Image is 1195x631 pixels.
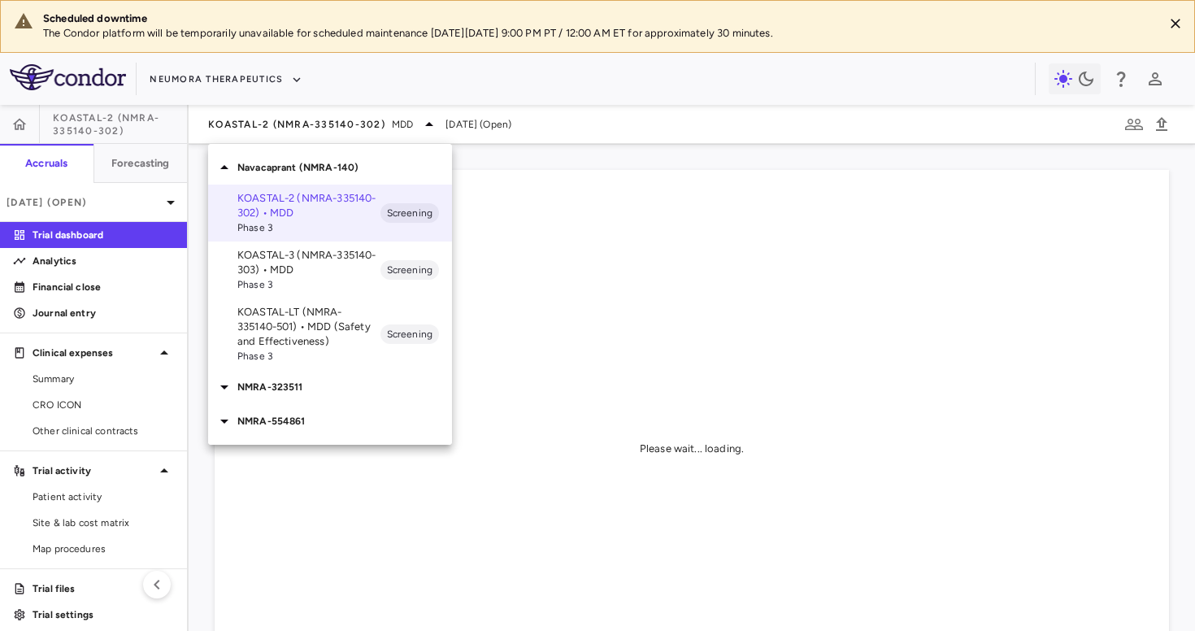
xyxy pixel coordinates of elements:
[208,370,452,404] div: NMRA-323511
[237,191,380,220] p: KOASTAL-2 (NMRA-335140-302) • MDD
[380,263,439,277] span: Screening
[380,327,439,342] span: Screening
[380,206,439,220] span: Screening
[237,414,452,429] p: NMRA-554861
[208,298,452,370] div: KOASTAL-LT (NMRA-335140-501) • MDD (Safety and Effectiveness)Phase 3Screening
[237,349,380,363] span: Phase 3
[208,150,452,185] div: Navacaprant (NMRA-140)
[208,242,452,298] div: KOASTAL-3 (NMRA-335140-303) • MDDPhase 3Screening
[208,185,452,242] div: KOASTAL-2 (NMRA-335140-302) • MDDPhase 3Screening
[237,305,380,349] p: KOASTAL-LT (NMRA-335140-501) • MDD (Safety and Effectiveness)
[208,404,452,438] div: NMRA-554861
[237,160,452,175] p: Navacaprant (NMRA-140)
[237,220,380,235] span: Phase 3
[237,248,380,277] p: KOASTAL-3 (NMRA-335140-303) • MDD
[237,380,452,394] p: NMRA-323511
[237,277,380,292] span: Phase 3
